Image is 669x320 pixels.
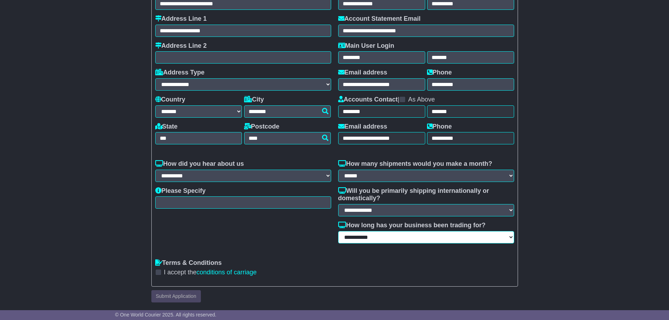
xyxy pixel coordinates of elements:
a: conditions of carriage [197,269,257,276]
label: Email address [338,69,387,77]
label: Country [155,96,185,104]
label: Address Line 2 [155,42,207,50]
label: Address Line 1 [155,15,207,23]
label: How many shipments would you make a month? [338,160,492,168]
label: Email address [338,123,387,131]
label: How long has your business been trading for? [338,222,486,229]
label: Main User Login [338,42,394,50]
label: Please Specify [155,187,206,195]
button: Submit Application [151,290,201,302]
label: Address Type [155,69,205,77]
label: Phone [427,123,452,131]
label: Account Statement Email [338,15,421,23]
label: City [244,96,264,104]
label: Accounts Contact [338,96,398,104]
label: State [155,123,178,131]
label: Postcode [244,123,280,131]
label: Will you be primarily shipping internationally or domestically? [338,187,514,202]
span: © One World Courier 2025. All rights reserved. [115,312,217,318]
label: I accept the [164,269,257,276]
label: How did you hear about us [155,160,244,168]
label: Phone [427,69,452,77]
label: Terms & Conditions [155,259,222,267]
label: As Above [408,96,435,104]
div: | [338,96,514,105]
